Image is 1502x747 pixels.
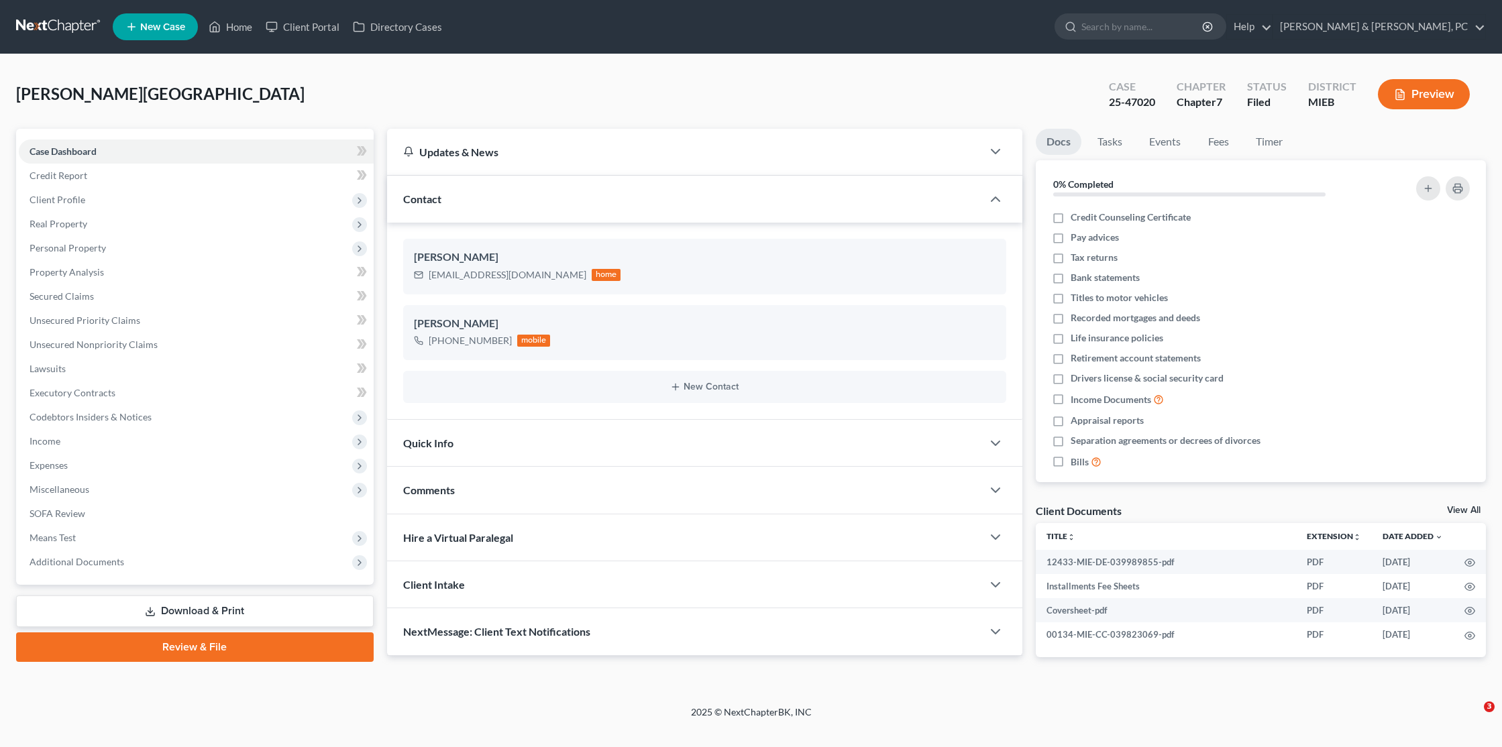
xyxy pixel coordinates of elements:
[1053,178,1114,190] strong: 0% Completed
[30,387,115,398] span: Executory Contracts
[30,556,124,567] span: Additional Documents
[1081,14,1204,39] input: Search by name...
[1071,211,1191,224] span: Credit Counseling Certificate
[1109,79,1155,95] div: Case
[1071,351,1201,365] span: Retirement account statements
[30,411,152,422] span: Codebtors Insiders & Notices
[19,357,374,381] a: Lawsuits
[30,194,85,205] span: Client Profile
[1071,271,1140,284] span: Bank statements
[19,333,374,357] a: Unsecured Nonpriority Claims
[30,146,97,157] span: Case Dashboard
[403,531,513,544] span: Hire a Virtual Paralegal
[19,260,374,284] a: Property Analysis
[1372,598,1454,622] td: [DATE]
[1245,129,1293,155] a: Timer
[414,316,996,332] div: [PERSON_NAME]
[1109,95,1155,110] div: 25-47020
[1071,291,1168,304] span: Titles to motor vehicles
[403,483,455,496] span: Comments
[1216,95,1222,108] span: 7
[1484,701,1495,712] span: 3
[1071,311,1200,325] span: Recorded mortgages and deeds
[1308,95,1356,110] div: MIEB
[30,242,106,253] span: Personal Property
[30,483,89,495] span: Miscellaneous
[140,22,185,32] span: New Case
[517,335,551,347] div: mobile
[369,705,1134,730] div: 2025 © NextChapterBK, INC
[414,382,996,392] button: New Contact
[414,249,996,266] div: [PERSON_NAME]
[30,314,140,326] span: Unsecured Priority Claims
[259,15,346,39] a: Client Portal
[1372,622,1454,646] td: [DATE]
[1227,15,1272,39] a: Help
[1435,533,1443,541] i: expand_more
[1372,574,1454,598] td: [DATE]
[1071,251,1118,264] span: Tax returns
[403,625,590,638] span: NextMessage: Client Text Notifications
[1296,622,1372,646] td: PDF
[1071,331,1163,345] span: Life insurance policies
[1138,129,1191,155] a: Events
[30,290,94,302] span: Secured Claims
[1177,79,1226,95] div: Chapter
[1177,95,1226,110] div: Chapter
[1036,574,1296,598] td: Installments Fee Sheets
[19,164,374,188] a: Credit Report
[30,532,76,543] span: Means Test
[1383,531,1443,541] a: Date Added expand_more
[1071,231,1119,244] span: Pay advices
[1296,598,1372,622] td: PDF
[1036,129,1081,155] a: Docs
[1071,393,1151,406] span: Income Documents
[1087,129,1133,155] a: Tasks
[16,84,305,103] span: [PERSON_NAME][GEOGRAPHIC_DATA]
[1071,414,1144,427] span: Appraisal reports
[346,15,449,39] a: Directory Cases
[19,308,374,333] a: Unsecured Priority Claims
[403,145,966,159] div: Updates & News
[19,139,374,164] a: Case Dashboard
[30,170,87,181] span: Credit Report
[1296,550,1372,574] td: PDF
[30,339,158,350] span: Unsecured Nonpriority Claims
[1036,504,1122,518] div: Client Documents
[1197,129,1240,155] a: Fees
[30,435,60,447] span: Income
[403,192,441,205] span: Contact
[1378,79,1470,109] button: Preview
[19,502,374,526] a: SOFA Review
[1296,574,1372,598] td: PDF
[30,266,104,278] span: Property Analysis
[16,632,374,662] a: Review & File
[1308,79,1356,95] div: District
[1036,598,1296,622] td: Coversheet-pdf
[1456,701,1489,734] iframe: Intercom live chat
[1353,533,1361,541] i: unfold_more
[1247,79,1287,95] div: Status
[19,284,374,308] a: Secured Claims
[1307,531,1361,541] a: Extensionunfold_more
[1247,95,1287,110] div: Filed
[429,268,586,282] div: [EMAIL_ADDRESS][DOMAIN_NAME]
[1071,455,1089,469] span: Bills
[1036,550,1296,574] td: 12433-MIE-DE-039989855-pdf
[1067,533,1075,541] i: unfold_more
[30,218,87,229] span: Real Property
[403,437,453,449] span: Quick Info
[1047,531,1075,541] a: Titleunfold_more
[1372,550,1454,574] td: [DATE]
[30,363,66,374] span: Lawsuits
[1273,15,1485,39] a: [PERSON_NAME] & [PERSON_NAME], PC
[403,578,465,591] span: Client Intake
[19,381,374,405] a: Executory Contracts
[30,459,68,471] span: Expenses
[592,269,621,281] div: home
[1036,622,1296,646] td: 00134-MIE-CC-039823069-pdf
[1447,506,1481,515] a: View All
[202,15,259,39] a: Home
[429,334,512,347] div: [PHONE_NUMBER]
[1071,371,1224,385] span: Drivers license & social security card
